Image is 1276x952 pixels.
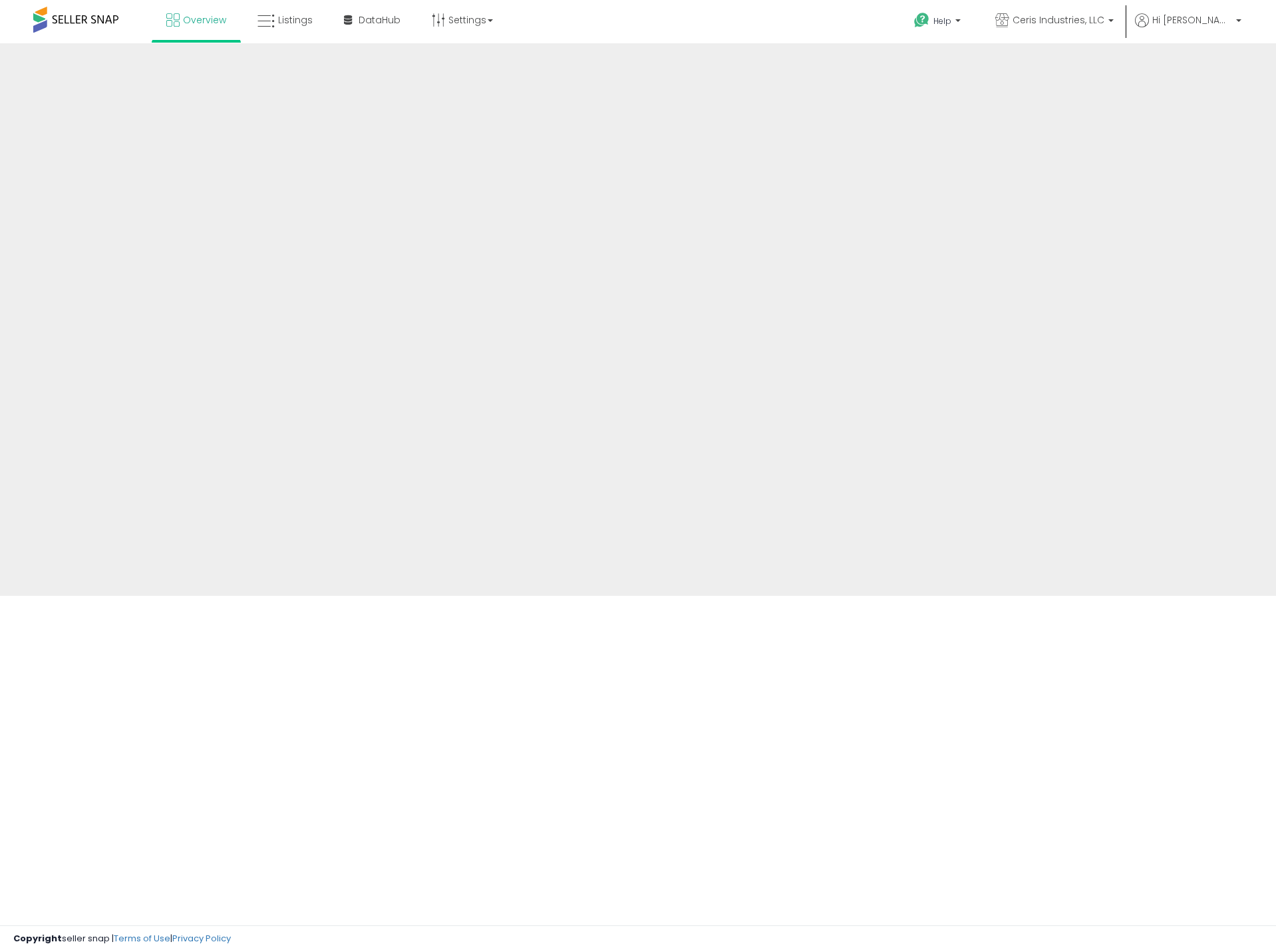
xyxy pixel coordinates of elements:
[359,13,400,27] span: DataHub
[913,12,930,29] i: Get Help
[1135,13,1241,43] a: Hi [PERSON_NAME]
[1013,13,1104,27] span: Ceris Industries, LLC
[1152,13,1232,27] span: Hi [PERSON_NAME]
[183,13,226,27] span: Overview
[903,2,974,43] a: Help
[933,15,951,27] span: Help
[278,13,313,27] span: Listings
